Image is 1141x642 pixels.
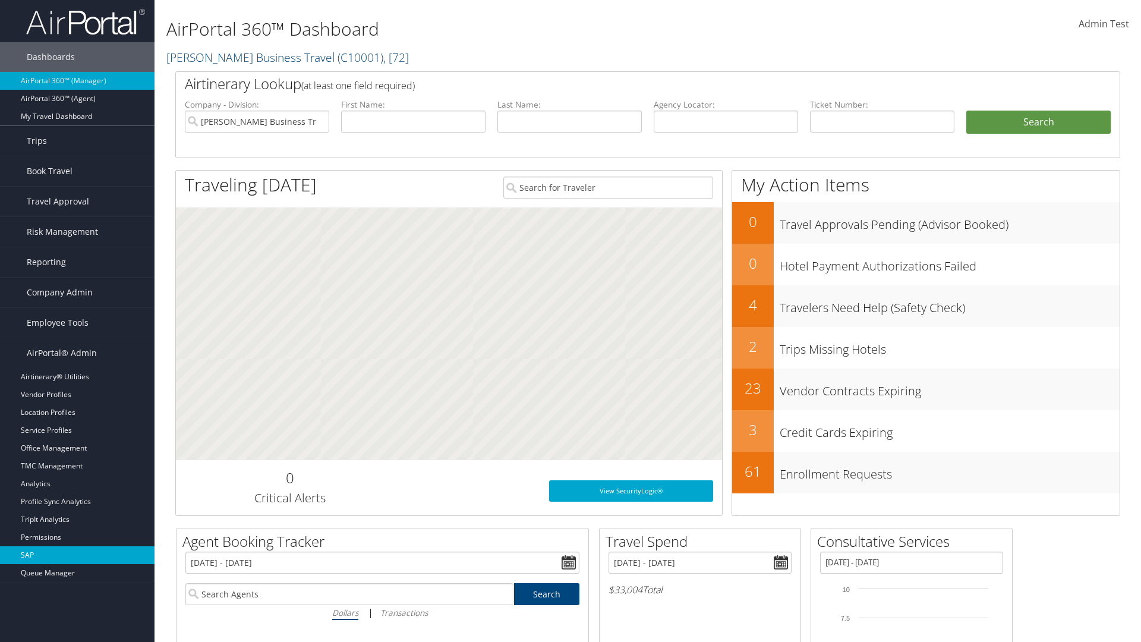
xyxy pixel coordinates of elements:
span: Travel Approval [27,187,89,216]
a: 0Travel Approvals Pending (Advisor Booked) [732,202,1120,244]
span: $33,004 [609,583,642,596]
label: Last Name: [497,99,642,111]
span: , [ 72 ] [383,49,409,65]
span: Reporting [27,247,66,277]
button: Search [966,111,1111,134]
span: AirPortal® Admin [27,338,97,368]
span: Dashboards [27,42,75,72]
span: Admin Test [1079,17,1129,30]
h2: Agent Booking Tracker [182,531,588,552]
h2: 2 [732,336,774,357]
h2: 4 [732,295,774,315]
span: Risk Management [27,217,98,247]
span: Company Admin [27,278,93,307]
img: airportal-logo.png [26,8,145,36]
label: Ticket Number: [810,99,954,111]
a: 4Travelers Need Help (Safety Check) [732,285,1120,327]
a: 0Hotel Payment Authorizations Failed [732,244,1120,285]
a: 23Vendor Contracts Expiring [732,369,1120,410]
span: (at least one field required) [301,79,415,92]
h3: Travelers Need Help (Safety Check) [780,294,1120,316]
a: Search [514,583,580,605]
span: Book Travel [27,156,73,186]
h2: Consultative Services [817,531,1012,552]
i: Dollars [332,607,358,618]
h1: AirPortal 360™ Dashboard [166,17,808,42]
tspan: 10 [843,586,850,593]
h2: 3 [732,420,774,440]
tspan: 7.5 [841,615,850,622]
span: ( C10001 ) [338,49,383,65]
a: Admin Test [1079,6,1129,43]
a: 2Trips Missing Hotels [732,327,1120,369]
h3: Trips Missing Hotels [780,335,1120,358]
label: Company - Division: [185,99,329,111]
a: [PERSON_NAME] Business Travel [166,49,409,65]
h3: Enrollment Requests [780,460,1120,483]
label: Agency Locator: [654,99,798,111]
h2: 0 [185,468,395,488]
h3: Travel Approvals Pending (Advisor Booked) [780,210,1120,233]
h2: 61 [732,461,774,481]
h6: Total [609,583,792,596]
a: 61Enrollment Requests [732,452,1120,493]
h2: Travel Spend [606,531,800,552]
h2: Airtinerary Lookup [185,74,1032,94]
input: Search for Traveler [503,177,713,199]
h1: My Action Items [732,172,1120,197]
span: Trips [27,126,47,156]
h2: 0 [732,253,774,273]
div: | [185,605,579,620]
h3: Hotel Payment Authorizations Failed [780,252,1120,275]
input: Search Agents [185,583,513,605]
span: Employee Tools [27,308,89,338]
h3: Critical Alerts [185,490,395,506]
i: Transactions [380,607,428,618]
a: View SecurityLogic® [549,480,713,502]
h3: Vendor Contracts Expiring [780,377,1120,399]
h2: 23 [732,378,774,398]
label: First Name: [341,99,486,111]
h2: 0 [732,212,774,232]
h3: Credit Cards Expiring [780,418,1120,441]
a: 3Credit Cards Expiring [732,410,1120,452]
h1: Traveling [DATE] [185,172,317,197]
